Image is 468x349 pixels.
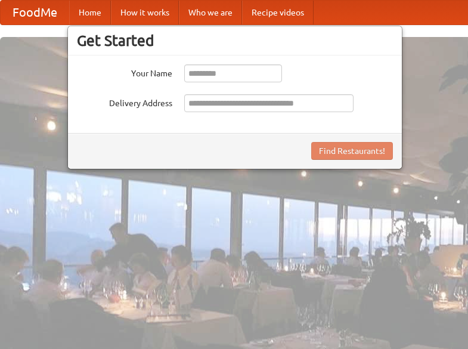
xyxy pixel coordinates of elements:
[69,1,111,24] a: Home
[77,32,393,50] h3: Get Started
[311,142,393,160] button: Find Restaurants!
[77,94,172,109] label: Delivery Address
[77,64,172,79] label: Your Name
[111,1,179,24] a: How it works
[242,1,314,24] a: Recipe videos
[179,1,242,24] a: Who we are
[1,1,69,24] a: FoodMe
